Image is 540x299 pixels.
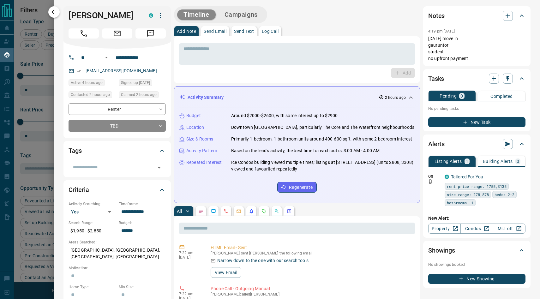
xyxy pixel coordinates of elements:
[249,209,254,214] svg: Listing Alerts
[121,92,157,98] span: Claimed 2 hours ago
[262,29,279,33] p: Log Call
[69,182,166,197] div: Criteria
[231,124,414,131] p: Downtown [GEOGRAPHIC_DATA], particularly The Core and The Waterfront neighbourhoods
[445,175,449,179] div: condos.ca
[186,147,217,154] p: Activity Pattern
[86,68,157,73] a: [EMAIL_ADDRESS][DOMAIN_NAME]
[69,239,166,245] p: Areas Searched:
[483,159,513,164] p: Building Alerts
[231,159,415,172] p: Ice Condos building viewed multiple times; listings at [STREET_ADDRESS] (units 2808, 3308) viewed...
[119,79,166,88] div: Tue Mar 11 2025
[77,69,81,73] svg: Email Verified
[179,251,201,255] p: 7:22 am
[179,292,201,296] p: 7:22 am
[428,274,525,284] button: New Showing
[428,35,525,62] p: [DATE] move in gauruntor student no upfront payment
[186,124,204,131] p: Location
[71,92,110,98] span: Contacted 2 hours ago
[428,136,525,152] div: Alerts
[428,71,525,86] div: Tasks
[231,136,412,142] p: Primarily 1-bedroom, 1-bathroom units around 400-600 sqft, with some 2-bedroom interest
[466,159,468,164] p: 1
[460,94,463,98] p: 0
[211,292,412,296] p: [PERSON_NAME] called [PERSON_NAME]
[69,284,116,290] p: Home Type:
[69,226,116,236] p: $1,950 - $2,850
[428,262,525,267] p: No showings booked
[287,209,292,214] svg: Agent Actions
[103,54,110,61] button: Open
[428,74,444,84] h2: Tasks
[460,224,493,234] a: Condos
[447,191,489,198] span: size range: 278,878
[186,136,213,142] p: Size & Rooms
[69,146,81,156] h2: Tags
[69,265,166,271] p: Motivation:
[385,95,406,100] p: 2 hours ago
[135,28,166,39] span: Message
[261,209,267,214] svg: Requests
[211,244,412,251] p: HTML Email - Sent
[493,224,525,234] a: Mr.Loft
[517,159,519,164] p: 0
[234,29,254,33] p: Send Text
[428,29,455,33] p: 4:19 pm [DATE]
[236,209,241,214] svg: Emails
[231,112,338,119] p: Around $2000-$2600, with some interest up to $2900
[69,185,89,195] h2: Criteria
[69,103,166,115] div: Renter
[428,104,525,113] p: No pending tasks
[177,209,182,213] p: All
[119,220,166,226] p: Budget:
[69,10,139,21] h1: [PERSON_NAME]
[71,80,103,86] span: Active 4 hours ago
[177,9,216,20] button: Timeline
[69,220,116,226] p: Search Range:
[69,201,116,207] p: Actively Searching:
[428,245,455,255] h2: Showings
[204,29,226,33] p: Send Email
[179,92,415,103] div: Activity Summary2 hours ago
[149,13,153,18] div: condos.ca
[428,243,525,258] div: Showings
[440,94,457,98] p: Pending
[217,257,309,264] p: Narrow down to the one with our search tools
[274,209,279,214] svg: Opportunities
[69,79,116,88] div: Sat Sep 13 2025
[211,209,216,214] svg: Lead Browsing Activity
[495,191,514,198] span: beds: 2-2
[277,182,317,193] button: Regenerate
[211,285,412,292] p: Phone Call - Outgoing Manual
[119,284,166,290] p: Min Size:
[428,179,433,184] svg: Push Notification Only
[428,8,525,23] div: Notes
[435,159,462,164] p: Listing Alerts
[211,251,412,255] p: [PERSON_NAME] sent [PERSON_NAME] the following email
[188,94,224,101] p: Activity Summary
[119,91,166,100] div: Sat Sep 13 2025
[231,147,380,154] p: Based on the lead's activity, the best time to reach out is: 3:00 AM - 4:00 AM
[69,91,116,100] div: Sat Sep 13 2025
[177,29,196,33] p: Add Note
[155,163,164,172] button: Open
[179,255,201,260] p: [DATE]
[428,139,445,149] h2: Alerts
[490,94,513,99] p: Completed
[218,9,264,20] button: Campaigns
[186,112,201,119] p: Budget
[102,28,132,39] span: Email
[428,215,525,222] p: New Alert:
[211,267,241,278] button: View Email
[428,224,461,234] a: Property
[198,209,203,214] svg: Notes
[428,117,525,127] button: New Task
[428,174,441,179] p: Off
[121,80,150,86] span: Signed up [DATE]
[69,120,166,132] div: TBD
[447,200,473,206] span: bathrooms: 1
[186,159,222,166] p: Repeated Interest
[447,183,507,189] span: rent price range: 1755,3135
[69,143,166,158] div: Tags
[428,11,445,21] h2: Notes
[69,245,166,262] p: [GEOGRAPHIC_DATA], [GEOGRAPHIC_DATA], [GEOGRAPHIC_DATA], [GEOGRAPHIC_DATA]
